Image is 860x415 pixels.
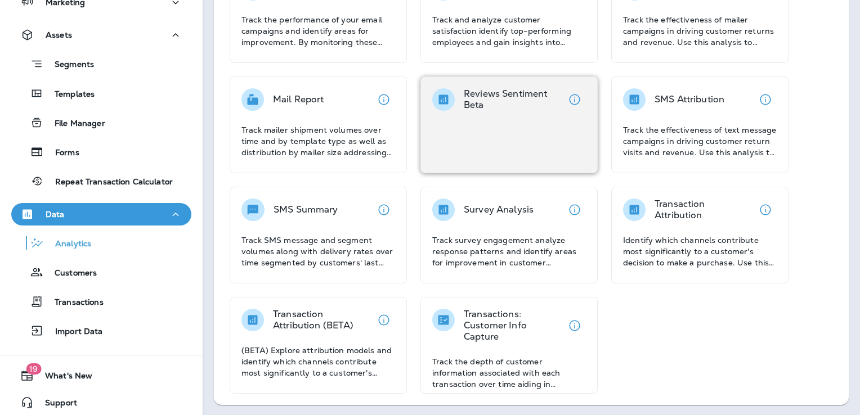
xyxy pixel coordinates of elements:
p: Survey Analysis [464,204,534,215]
button: View details [754,88,777,111]
p: Assets [46,30,72,39]
button: Assets [11,24,191,46]
button: View details [563,88,586,111]
span: 19 [26,363,41,375]
p: Analytics [44,239,91,250]
button: Repeat Transaction Calculator [11,169,191,193]
p: Track the depth of customer information associated with each transaction over time aiding in asse... [432,356,586,390]
p: Mail Report [273,94,324,105]
p: Track and analyze customer satisfaction identify top-performing employees and gain insights into ... [432,14,586,48]
span: Support [34,398,77,412]
button: View details [563,199,586,221]
p: Customers [43,268,97,279]
button: Segments [11,52,191,76]
p: Forms [44,148,79,159]
p: (BETA) Explore attribution models and identify which channels contribute most significantly to a ... [241,345,395,378]
button: Forms [11,140,191,164]
p: Segments [43,60,94,71]
p: SMS Summary [274,204,338,215]
button: View details [373,88,395,111]
button: View details [373,199,395,221]
button: View details [754,199,777,221]
button: Customers [11,260,191,284]
button: View details [373,309,395,331]
button: View details [563,314,586,337]
button: Import Data [11,319,191,342]
p: Track mailer shipment volumes over time and by template type as well as distribution by mailer si... [241,124,395,158]
button: Data [11,203,191,225]
p: Track the effectiveness of text message campaigns in driving customer return visits and revenue. ... [623,124,777,158]
p: Transaction Attribution (BETA) [273,309,373,331]
p: SMS Attribution [655,94,724,105]
p: Transactions: Customer Info Capture [464,309,563,342]
p: Reviews Sentiment Beta [464,88,563,111]
p: Identify which channels contribute most significantly to a customer's decision to make a purchase... [623,234,777,268]
p: Track survey engagement analyze response patterns and identify areas for improvement in customer ... [432,234,586,268]
p: Track the effectiveness of mailer campaigns in driving customer returns and revenue. Use this ana... [623,14,777,48]
button: 19What's New [11,364,191,387]
p: File Manager [43,119,105,129]
span: What's New [34,371,92,385]
button: File Manager [11,111,191,134]
p: Repeat Transaction Calculator [44,177,173,188]
button: Analytics [11,231,191,255]
p: Templates [43,89,95,100]
p: Transactions [43,297,104,308]
button: Templates [11,82,191,105]
p: Track SMS message and segment volumes along with delivery rates over time segmented by customers'... [241,234,395,268]
p: Track the performance of your email campaigns and identify areas for improvement. By monitoring t... [241,14,395,48]
p: Data [46,210,65,219]
p: Transaction Attribution [655,199,754,221]
p: Import Data [44,327,103,337]
button: Support [11,391,191,414]
button: Transactions [11,290,191,313]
